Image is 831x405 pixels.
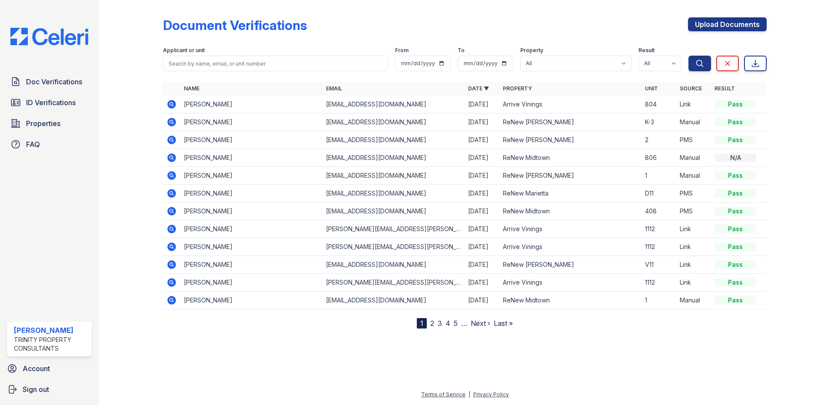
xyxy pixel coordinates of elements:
[676,113,711,131] td: Manual
[180,113,322,131] td: [PERSON_NAME]
[499,167,642,185] td: ReNew [PERSON_NAME]
[395,47,409,54] label: From
[465,185,499,202] td: [DATE]
[715,100,756,109] div: Pass
[676,238,711,256] td: Link
[180,256,322,274] td: [PERSON_NAME]
[26,76,82,87] span: Doc Verifications
[715,153,756,162] div: N/A
[465,220,499,238] td: [DATE]
[23,384,49,395] span: Sign out
[465,167,499,185] td: [DATE]
[322,167,465,185] td: [EMAIL_ADDRESS][DOMAIN_NAME]
[642,96,676,113] td: 804
[499,131,642,149] td: ReNew [PERSON_NAME]
[322,113,465,131] td: [EMAIL_ADDRESS][DOMAIN_NAME]
[461,318,467,329] span: …
[676,256,711,274] td: Link
[499,292,642,309] td: ReNew Midtown
[642,131,676,149] td: 2
[676,167,711,185] td: Manual
[642,238,676,256] td: 1112
[163,47,205,54] label: Applicant or unit
[14,325,88,335] div: [PERSON_NAME]
[322,274,465,292] td: [PERSON_NAME][EMAIL_ADDRESS][PERSON_NAME][DOMAIN_NAME]
[7,136,92,153] a: FAQ
[458,47,465,54] label: To
[417,318,427,329] div: 1
[26,139,40,149] span: FAQ
[322,220,465,238] td: [PERSON_NAME][EMAIL_ADDRESS][PERSON_NAME][DOMAIN_NAME]
[676,274,711,292] td: Link
[499,238,642,256] td: Arrive Vinings
[3,28,95,45] img: CE_Logo_Blue-a8612792a0a2168367f1c8372b55b34899dd931a85d93a1a3d3e32e68fde9ad4.png
[3,360,95,377] a: Account
[676,96,711,113] td: Link
[715,278,756,287] div: Pass
[642,185,676,202] td: D11
[676,202,711,220] td: PMS
[499,220,642,238] td: Arrive Vinings
[180,167,322,185] td: [PERSON_NAME]
[715,242,756,251] div: Pass
[465,292,499,309] td: [DATE]
[469,391,470,398] div: |
[715,118,756,126] div: Pass
[676,292,711,309] td: Manual
[499,202,642,220] td: ReNew Midtown
[715,296,756,305] div: Pass
[322,238,465,256] td: [PERSON_NAME][EMAIL_ADDRESS][PERSON_NAME][DOMAIN_NAME]
[715,171,756,180] div: Pass
[7,73,92,90] a: Doc Verifications
[322,292,465,309] td: [EMAIL_ADDRESS][DOMAIN_NAME]
[499,185,642,202] td: ReNew Marietta
[7,115,92,132] a: Properties
[180,220,322,238] td: [PERSON_NAME]
[322,202,465,220] td: [EMAIL_ADDRESS][DOMAIN_NAME]
[180,185,322,202] td: [PERSON_NAME]
[465,256,499,274] td: [DATE]
[180,96,322,113] td: [PERSON_NAME]
[642,149,676,167] td: 806
[676,149,711,167] td: Manual
[465,96,499,113] td: [DATE]
[465,274,499,292] td: [DATE]
[26,97,76,108] span: ID Verifications
[676,185,711,202] td: PMS
[23,363,50,374] span: Account
[180,149,322,167] td: [PERSON_NAME]
[184,85,199,92] a: Name
[430,319,434,328] a: 2
[715,207,756,216] div: Pass
[715,136,756,144] div: Pass
[465,113,499,131] td: [DATE]
[26,118,60,129] span: Properties
[503,85,532,92] a: Property
[180,202,322,220] td: [PERSON_NAME]
[715,225,756,233] div: Pass
[494,319,513,328] a: Last »
[322,256,465,274] td: [EMAIL_ADDRESS][DOMAIN_NAME]
[676,131,711,149] td: PMS
[14,335,88,353] div: Trinity Property Consultants
[322,131,465,149] td: [EMAIL_ADDRESS][DOMAIN_NAME]
[499,256,642,274] td: ReNew [PERSON_NAME]
[180,274,322,292] td: [PERSON_NAME]
[642,220,676,238] td: 1112
[715,85,735,92] a: Result
[468,85,489,92] a: Date ▼
[7,94,92,111] a: ID Verifications
[642,256,676,274] td: V11
[642,202,676,220] td: 408
[642,113,676,131] td: K-3
[499,274,642,292] td: Arrive Vinings
[676,220,711,238] td: Link
[642,274,676,292] td: 1112
[438,319,442,328] a: 3
[688,17,767,31] a: Upload Documents
[645,85,658,92] a: Unit
[520,47,543,54] label: Property
[638,47,655,54] label: Result
[421,391,465,398] a: Terms of Service
[642,167,676,185] td: 1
